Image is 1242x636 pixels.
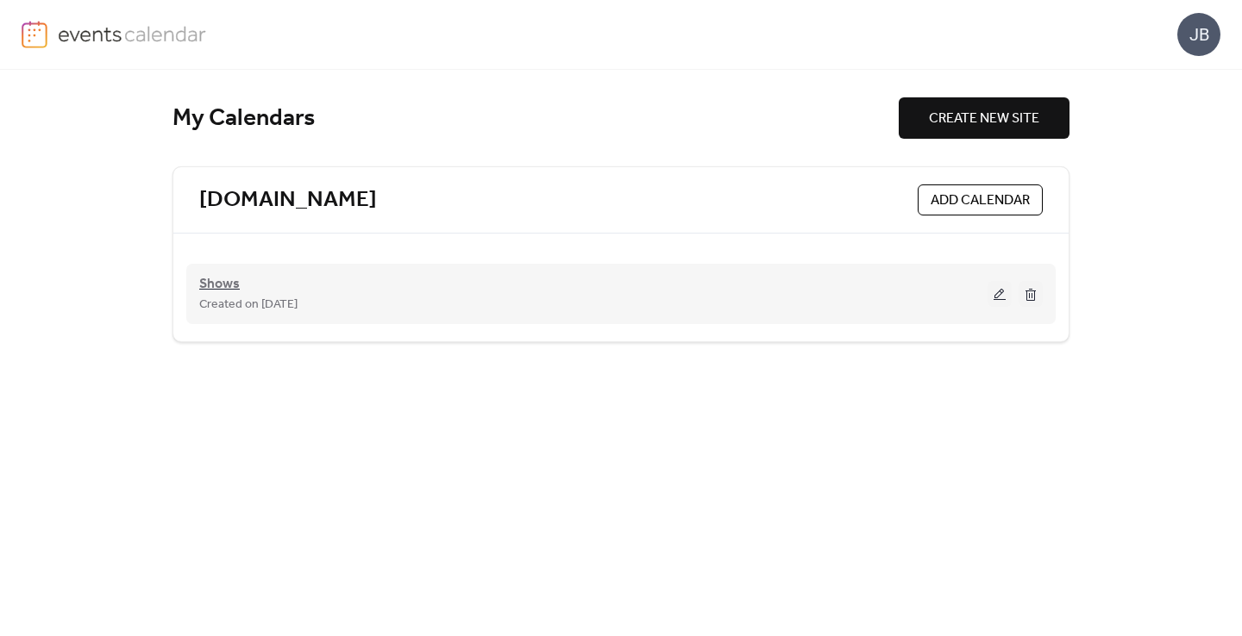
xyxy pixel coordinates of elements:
a: [DOMAIN_NAME] [199,186,377,215]
button: CREATE NEW SITE [899,97,1069,139]
button: ADD CALENDAR [918,184,1043,215]
div: My Calendars [172,103,899,134]
a: Shows [199,279,240,290]
span: ADD CALENDAR [931,190,1030,211]
span: CREATE NEW SITE [929,109,1039,129]
span: Shows [199,274,240,295]
img: logo-type [58,21,207,47]
span: Created on [DATE] [199,295,298,315]
img: logo [22,21,47,48]
div: JB [1177,13,1220,56]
